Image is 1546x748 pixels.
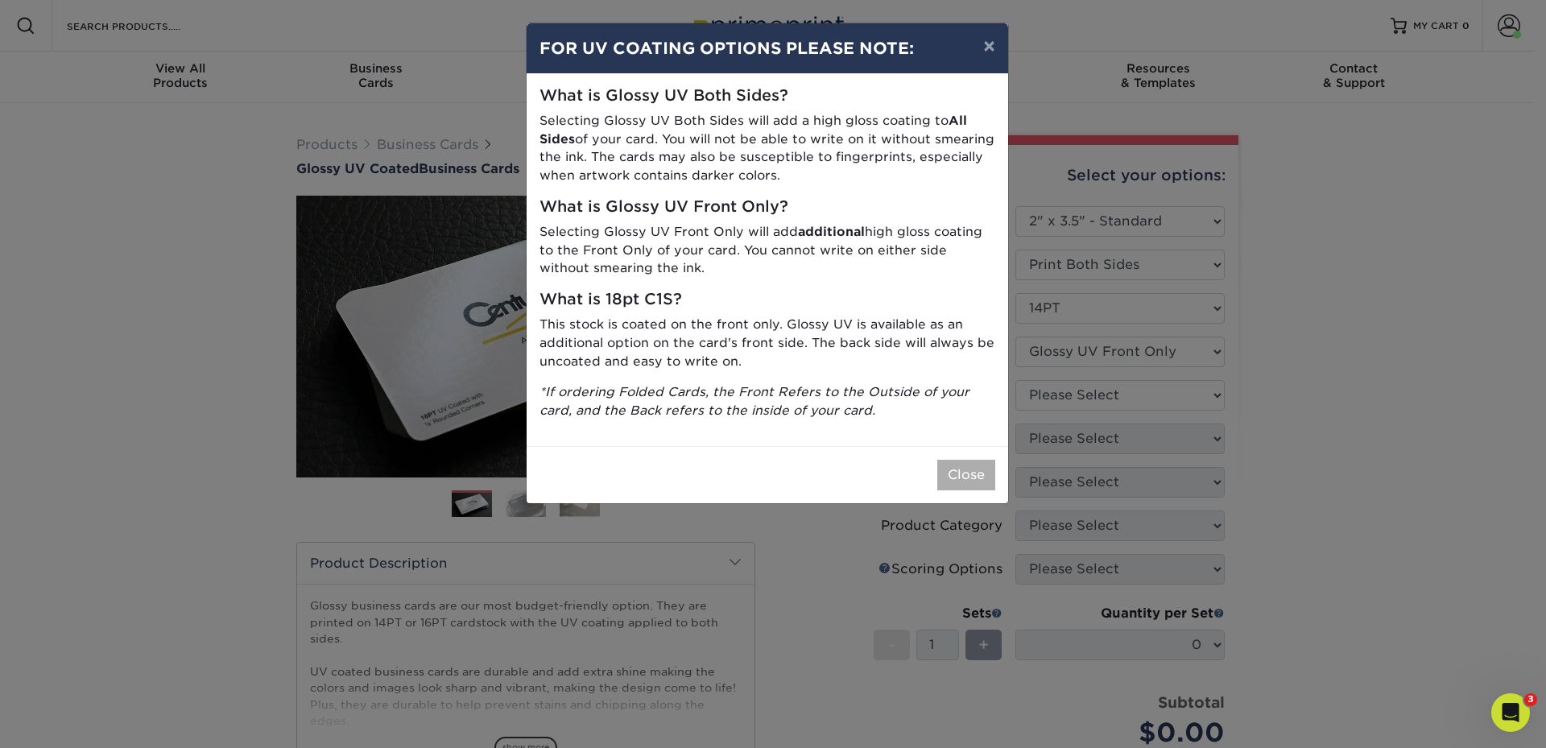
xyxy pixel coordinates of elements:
iframe: Intercom live chat [1491,693,1530,732]
h5: What is 18pt C1S? [539,291,995,309]
button: × [970,23,1007,68]
i: *If ordering Folded Cards, the Front Refers to the Outside of your card, and the Back refers to t... [539,384,969,418]
h5: What is Glossy UV Both Sides? [539,87,995,105]
h4: FOR UV COATING OPTIONS PLEASE NOTE: [539,36,995,60]
span: 3 [1524,693,1537,706]
p: Selecting Glossy UV Front Only will add high gloss coating to the Front Only of your card. You ca... [539,223,995,278]
p: This stock is coated on the front only. Glossy UV is available as an additional option on the car... [539,316,995,370]
strong: All Sides [539,113,967,147]
button: Close [937,460,995,490]
h5: What is Glossy UV Front Only? [539,198,995,217]
strong: additional [798,224,865,239]
p: Selecting Glossy UV Both Sides will add a high gloss coating to of your card. You will not be abl... [539,112,995,185]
